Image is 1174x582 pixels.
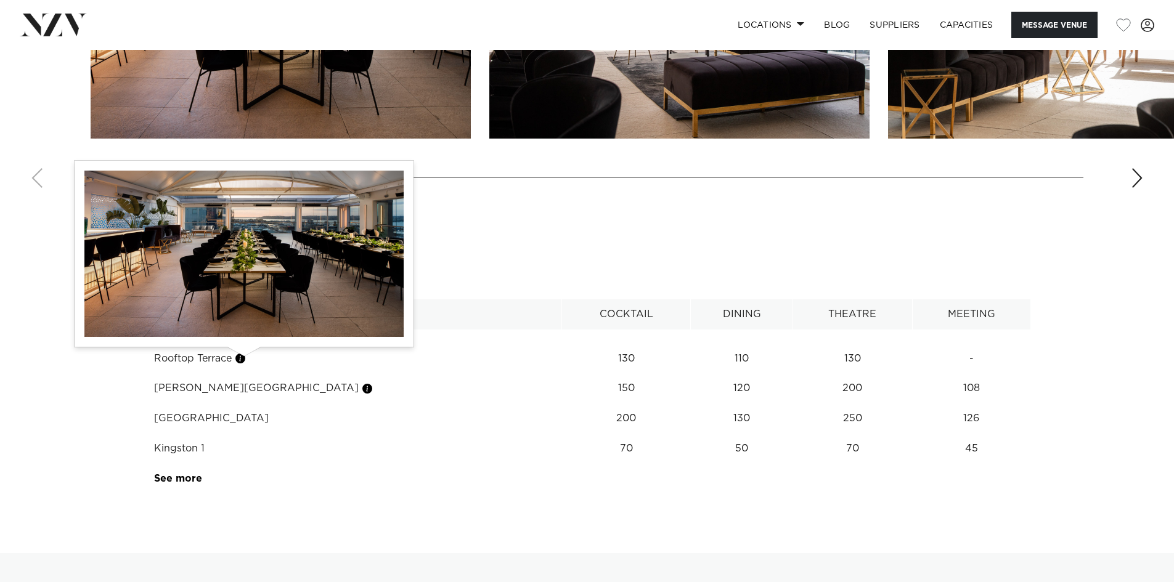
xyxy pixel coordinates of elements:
td: 108 [912,373,1030,403]
td: 120 [691,373,793,403]
th: Cocktail [562,299,691,329]
td: [GEOGRAPHIC_DATA] [144,403,562,434]
th: Theatre [793,299,912,329]
td: 70 [562,434,691,464]
img: nzv-logo.png [20,14,87,36]
button: Message Venue [1011,12,1098,38]
td: 200 [562,403,691,434]
td: 150 [562,373,691,403]
td: Rooftop Terrace [144,344,562,374]
a: SUPPLIERS [860,12,929,38]
td: 200 [793,373,912,403]
a: Capacities [930,12,1003,38]
a: Locations [728,12,814,38]
td: Kingston 1 [144,434,562,464]
td: 130 [562,344,691,374]
th: Meeting [912,299,1030,329]
td: 45 [912,434,1030,464]
td: 110 [691,344,793,374]
td: 50 [691,434,793,464]
img: qskG1PebiHkMgSp30d5ePXKgjbUr5RjdPwARl1lG.jpg [84,171,404,337]
th: Dining [691,299,793,329]
td: 130 [793,344,912,374]
td: 250 [793,403,912,434]
td: 126 [912,403,1030,434]
td: [PERSON_NAME][GEOGRAPHIC_DATA] [144,373,562,403]
td: - [912,344,1030,374]
td: 70 [793,434,912,464]
a: BLOG [814,12,860,38]
td: 130 [691,403,793,434]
